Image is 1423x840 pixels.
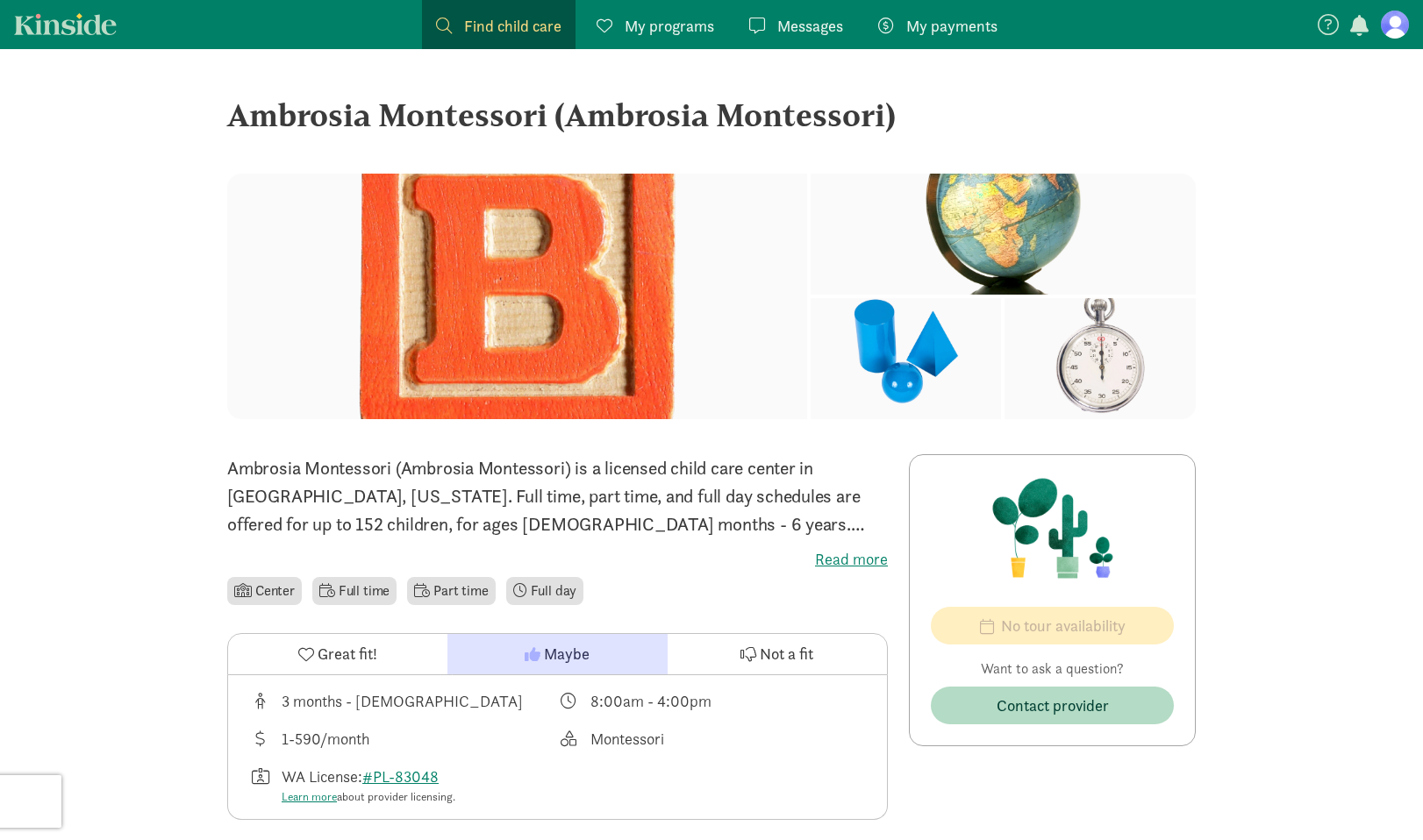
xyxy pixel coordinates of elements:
[249,727,558,751] div: Average tuition for this program
[282,789,337,804] a: Learn more
[931,687,1174,724] button: Contact provider
[14,13,117,35] a: Kinside
[407,577,495,605] li: Part time
[1001,614,1126,637] span: No tour availability
[282,727,369,751] div: 1-590/month
[227,577,302,605] li: Center
[318,642,377,666] span: Great fit!
[228,634,447,674] button: Great fit!
[558,689,867,713] div: Class schedule
[544,642,590,666] span: Maybe
[282,689,523,713] div: 3 months - [DEMOGRAPHIC_DATA]
[906,14,998,38] span: My payments
[760,642,813,666] span: Not a fit
[447,634,667,674] button: Maybe
[590,727,664,751] div: Montessori
[625,14,714,38] span: My programs
[312,577,397,605] li: Full time
[997,694,1109,717] span: Contact provider
[668,634,887,674] button: Not a fit
[249,689,558,713] div: Age range for children that this provider cares for
[282,765,455,806] div: WA License:
[227,549,888,570] label: Read more
[249,765,558,806] div: License number
[590,689,711,713] div: 8:00am - 4:00pm
[362,766,439,787] a: #PL-83048
[777,14,843,38] span: Messages
[931,658,1174,680] p: Want to ask a question?
[227,454,888,538] p: Ambrosia Montessori (Ambrosia Montessori) is a licensed child care center in [GEOGRAPHIC_DATA], [...
[282,788,455,806] div: about provider licensing.
[931,607,1174,644] button: No tour availability
[464,14,561,38] span: Find child care
[558,727,867,751] div: This provider's education philosophy
[506,577,584,605] li: Full day
[227,91,1196,139] div: Ambrosia Montessori (Ambrosia Montessori)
